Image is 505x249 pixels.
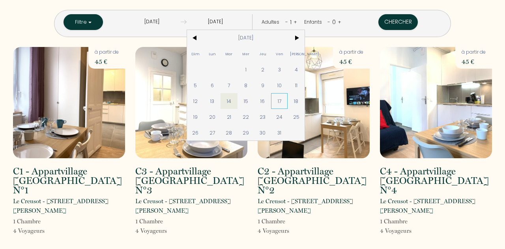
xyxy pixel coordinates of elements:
[409,227,411,234] span: s
[462,56,486,67] p: 45 €
[330,16,338,28] div: 0
[285,18,288,26] a: -
[42,227,45,234] span: s
[258,217,289,226] p: 1 Chambre
[262,19,282,26] div: Adultes
[327,18,330,26] a: -
[258,47,370,158] img: rental-image
[95,49,119,56] p: à partir de
[204,30,288,46] span: [DATE]
[462,49,486,56] p: à partir de
[13,226,45,236] p: 4 Voyageur
[288,93,305,109] span: 18
[187,93,204,109] span: 12
[13,47,125,158] img: rental-image
[135,197,247,215] p: Le Creusot - [STREET_ADDRESS][PERSON_NAME]
[221,46,238,62] span: Mar
[238,109,254,125] span: 22
[380,217,411,226] p: 1 Chambre
[294,18,297,26] a: +
[204,125,221,140] span: 27
[135,226,167,236] p: 4 Voyageur
[304,19,325,26] div: Enfants
[181,19,187,25] img: guests
[338,18,341,26] a: +
[271,77,288,93] span: 10
[254,93,271,109] span: 16
[221,93,238,109] span: 14
[204,109,221,125] span: 20
[187,14,244,30] input: Départ
[135,47,247,158] img: rental-image
[271,46,288,62] span: Ven
[271,109,288,125] span: 24
[287,227,289,234] span: s
[187,109,204,125] span: 19
[254,77,271,93] span: 9
[221,125,238,140] span: 28
[95,56,119,67] p: 45 €
[380,197,492,215] p: Le Creusot - [STREET_ADDRESS][PERSON_NAME]
[258,226,289,236] p: 4 Voyageur
[378,14,418,30] button: Chercher
[238,62,254,77] span: 1
[288,109,305,125] span: 25
[64,14,103,30] button: Filtre
[254,109,271,125] span: 23
[254,125,271,140] span: 30
[13,167,125,195] h2: C1 - Appartvillage [GEOGRAPHIC_DATA] N°1
[135,217,167,226] p: 1 Chambre
[13,217,45,226] p: 1 Chambre
[380,47,492,158] img: rental-image
[288,77,305,93] span: 11
[339,49,363,56] p: à partir de
[271,62,288,77] span: 3
[204,46,221,62] span: Lun
[204,93,221,109] span: 13
[288,62,305,77] span: 4
[271,93,288,109] span: 17
[13,197,125,215] p: Le Creusot - [STREET_ADDRESS][PERSON_NAME]
[187,46,204,62] span: Dim
[221,109,238,125] span: 21
[339,56,363,67] p: 45 €
[238,77,254,93] span: 8
[380,167,492,195] h2: C4 - Appartvillage [GEOGRAPHIC_DATA] N°4
[187,77,204,93] span: 5
[238,93,254,109] span: 15
[221,77,238,93] span: 7
[123,14,181,30] input: Arrivée
[288,30,305,46] span: >
[165,227,167,234] span: s
[271,125,288,140] span: 31
[254,46,271,62] span: Jeu
[238,125,254,140] span: 29
[288,46,305,62] span: [PERSON_NAME]
[135,167,247,195] h2: C3 - Appartvillage [GEOGRAPHIC_DATA] N°3
[187,125,204,140] span: 26
[187,30,204,46] span: <
[204,77,221,93] span: 6
[254,62,271,77] span: 2
[380,226,411,236] p: 4 Voyageur
[258,167,370,195] h2: C2 - Appartvillage [GEOGRAPHIC_DATA] N°2
[288,16,294,28] div: 1
[258,197,370,215] p: Le Creusot - [STREET_ADDRESS][PERSON_NAME]
[238,46,254,62] span: Mer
